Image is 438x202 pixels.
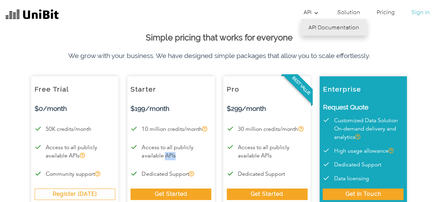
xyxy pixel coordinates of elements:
[323,103,403,111] h4: Request Quote
[35,105,115,113] h4: $0/month
[323,175,403,183] p: Data licensing
[282,67,320,105] span: Best Value
[227,170,307,179] p: Dedicated Support
[27,51,411,61] p: We grow with your business. We have designed simple packages that allow you to scale effortlessly.
[323,80,403,93] h6: Enterprise
[301,19,367,36] a: API Documentation
[131,125,211,134] p: 10 million credits/month
[131,80,211,93] h6: Starter
[345,191,381,197] a: Get in Touch
[227,144,307,160] p: Access to all publicly available APIs
[227,80,307,93] h6: Pro
[323,117,403,142] p: Customized Data Solution On-demand delivery and analytics
[6,8,59,22] img: UniBit Logo
[131,189,211,200] div: Get Started
[27,33,411,43] h1: Simple pricing that works for everyone
[323,147,403,155] p: High usage allowance
[334,5,363,19] a: Solution
[409,5,432,19] a: Sign in
[131,170,211,179] p: Dedicated Support
[35,125,115,134] p: 50K credits/month
[227,105,307,113] h4: $299/month
[403,167,430,194] iframe: Drift Widget Chat Controller
[227,189,307,200] div: Get Started
[374,5,397,19] a: Pricing
[35,170,115,179] p: Community support
[131,105,211,113] h4: $199/month
[323,161,403,169] p: Dedicated Support
[35,189,115,200] div: Register [DATE]
[227,125,307,134] p: 30 million credits/month
[301,5,323,19] a: API
[131,144,211,160] p: Access to all publicly available APIs
[35,80,115,93] h6: Free Trial
[35,144,115,160] p: Access to all publicly available APIs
